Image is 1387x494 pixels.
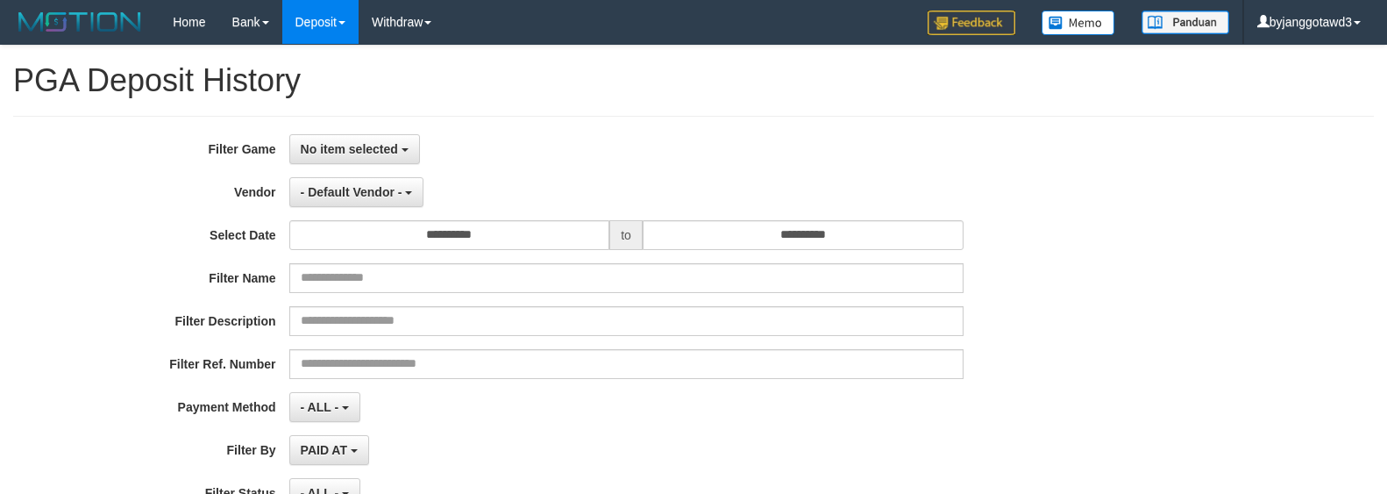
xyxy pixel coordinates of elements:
img: MOTION_logo.png [13,9,146,35]
button: - ALL - [289,392,360,422]
span: - ALL - [301,400,339,414]
button: - Default Vendor - [289,177,424,207]
span: No item selected [301,142,398,156]
button: PAID AT [289,435,369,465]
span: to [609,220,643,250]
img: Feedback.jpg [928,11,1015,35]
span: PAID AT [301,443,347,457]
h1: PGA Deposit History [13,63,1374,98]
button: No item selected [289,134,420,164]
img: panduan.png [1142,11,1229,34]
img: Button%20Memo.svg [1042,11,1115,35]
span: - Default Vendor - [301,185,402,199]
